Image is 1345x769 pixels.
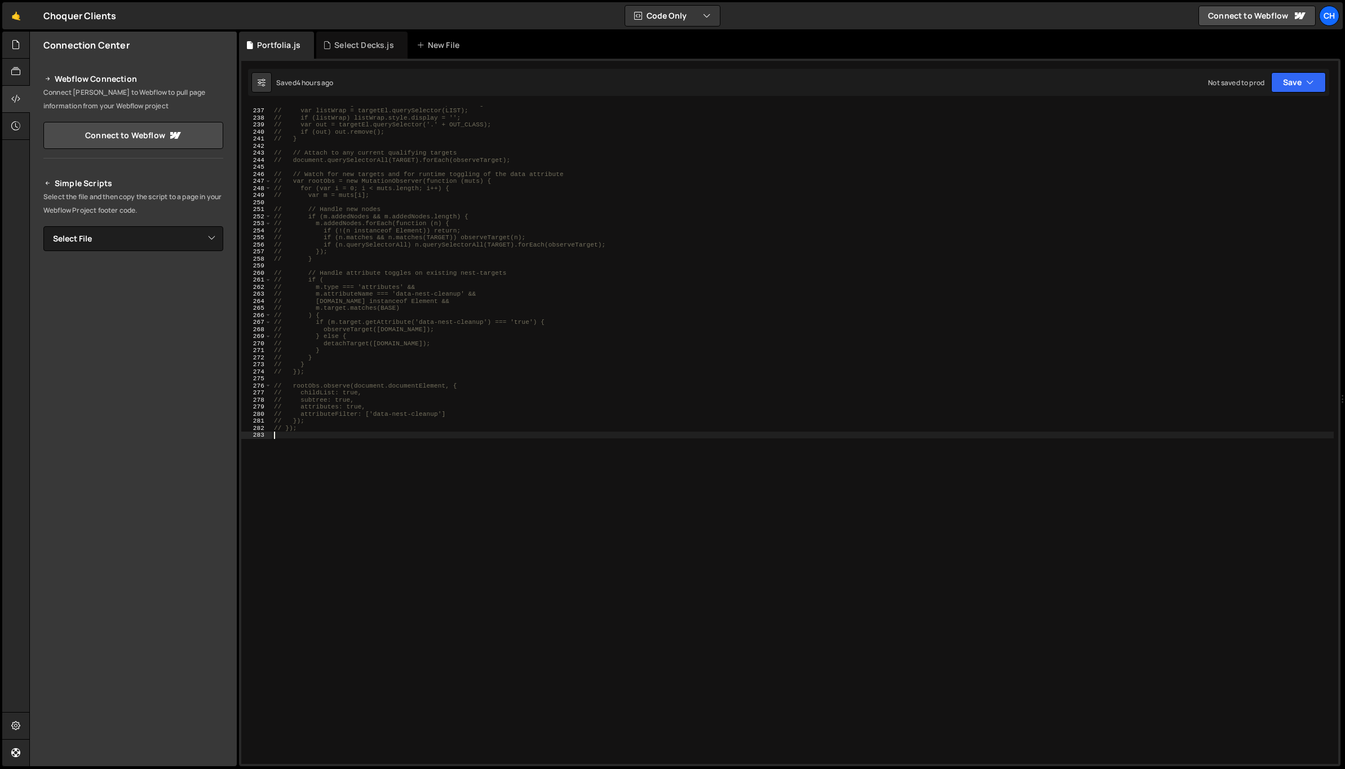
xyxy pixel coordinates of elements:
[43,122,223,149] a: Connect to Webflow
[241,234,272,241] div: 255
[241,298,272,305] div: 264
[241,213,272,221] div: 252
[241,241,272,249] div: 256
[241,361,272,368] div: 273
[241,284,272,291] div: 262
[241,171,272,178] div: 246
[43,39,130,51] h2: Connection Center
[241,291,272,298] div: 263
[241,312,272,319] div: 266
[43,86,223,113] p: Connect [PERSON_NAME] to Webflow to pull page information from your Webflow project
[43,270,224,371] iframe: YouTube video player
[43,177,223,190] h2: Simple Scripts
[241,150,272,157] div: 243
[241,199,272,206] div: 250
[241,305,272,312] div: 265
[241,129,272,136] div: 240
[297,78,334,87] div: 4 hours ago
[1208,78,1264,87] div: Not saved to prod
[241,411,272,418] div: 280
[241,178,272,185] div: 247
[1271,72,1326,93] button: Save
[241,418,272,425] div: 281
[43,9,116,23] div: Choquer Clients
[241,115,272,122] div: 238
[241,340,272,348] div: 270
[625,6,720,26] button: Code Only
[241,107,272,115] div: 237
[241,256,272,263] div: 258
[241,383,272,390] div: 276
[241,319,272,326] div: 267
[334,39,393,51] div: Select Decks.js
[241,333,272,340] div: 269
[2,2,30,29] a: 🤙
[241,375,272,383] div: 275
[241,354,272,362] div: 272
[43,190,223,217] p: Select the file and then copy the script to a page in your Webflow Project footer code.
[241,425,272,432] div: 282
[241,326,272,333] div: 268
[241,206,272,213] div: 251
[241,368,272,376] div: 274
[241,397,272,404] div: 278
[241,135,272,143] div: 241
[241,262,272,270] div: 259
[1198,6,1316,26] a: Connect to Webflow
[241,389,272,397] div: 277
[241,248,272,256] div: 257
[241,143,272,150] div: 242
[241,270,272,277] div: 260
[43,72,223,86] h2: Webflow Connection
[257,39,300,51] div: Portfolia.js
[276,78,334,87] div: Saved
[241,220,272,227] div: 253
[1319,6,1339,26] a: Ch
[241,227,272,235] div: 254
[241,121,272,129] div: 239
[241,432,272,439] div: 283
[417,39,464,51] div: New File
[241,276,272,284] div: 261
[43,379,224,480] iframe: YouTube video player
[241,164,272,171] div: 245
[241,192,272,199] div: 249
[241,347,272,354] div: 271
[241,185,272,192] div: 248
[241,403,272,411] div: 279
[241,157,272,164] div: 244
